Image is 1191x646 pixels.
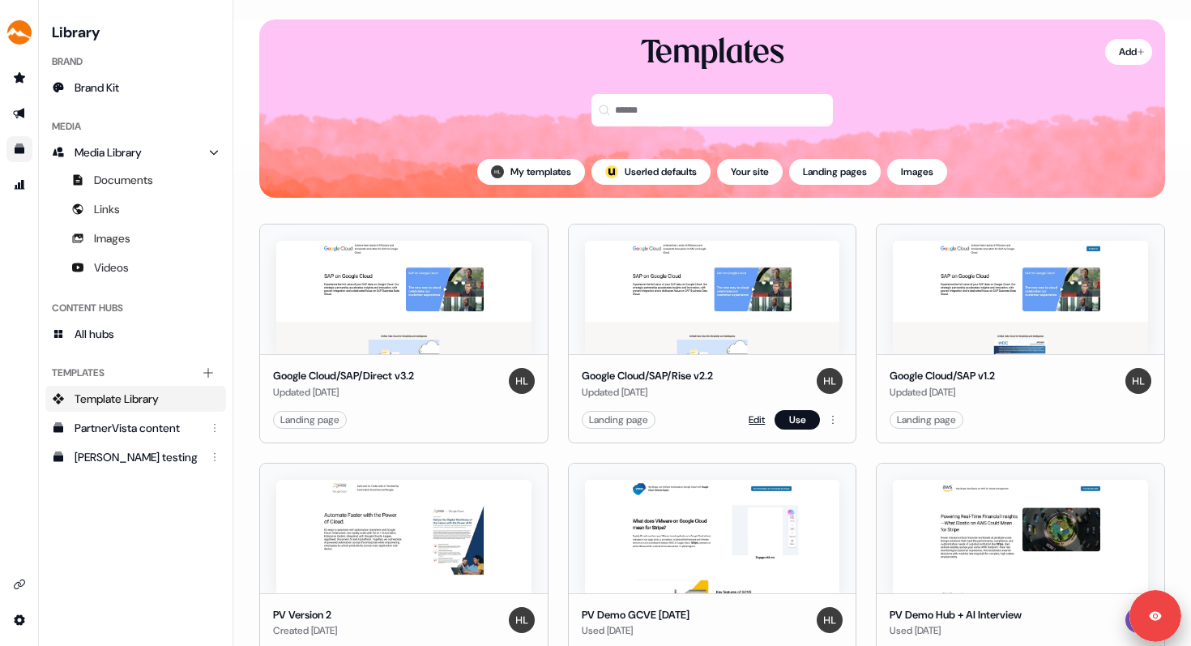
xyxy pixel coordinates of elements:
img: PV Demo Hub + AI Interview [893,480,1148,593]
div: Google Cloud/SAP/Rise v2.2 [582,368,713,384]
div: Brand [45,49,226,75]
span: Template Library [75,391,159,407]
button: Landing pages [789,159,881,185]
a: Images [45,225,226,251]
div: Content Hubs [45,295,226,321]
div: Updated [DATE] [273,384,414,400]
div: Used [DATE] [890,622,1022,639]
img: PV Version 2 [276,480,531,593]
a: Go to outbound experience [6,101,32,126]
a: Media Library [45,139,226,165]
div: Landing page [280,412,339,428]
a: Documents [45,167,226,193]
img: PV Demo GCVE 8.21.25 [585,480,840,593]
div: Created [DATE] [273,622,337,639]
img: Google Cloud/SAP v1.2 [893,241,1148,354]
div: Updated [DATE] [582,384,713,400]
a: Go to integrations [6,571,32,597]
button: userled logo;Userled defaults [591,159,711,185]
div: Used [DATE] [582,622,689,639]
div: Landing page [589,412,648,428]
a: Template Library [45,386,226,412]
div: PV Demo Hub + AI Interview [890,607,1022,623]
button: Google Cloud/SAP v1.2Google Cloud/SAP v1.2Updated [DATE]HondoLanding page [876,224,1165,443]
button: Use [775,410,820,430]
div: Landing page [897,412,956,428]
a: Go to integrations [6,607,32,633]
button: Google Cloud/SAP/Rise v2.2Google Cloud/SAP/Rise v2.2Updated [DATE]HondoLanding pageEditUse [568,224,857,443]
a: Go to attribution [6,172,32,198]
img: Hondo [817,368,843,394]
button: Google Cloud/SAP/Direct v3.2Google Cloud/SAP/Direct v3.2Updated [DATE]HondoLanding page [259,224,549,443]
a: All hubs [45,321,226,347]
img: Hondo [509,368,535,394]
img: Hondo [1125,368,1151,394]
span: Videos [94,259,129,276]
div: PartnerVista content [75,420,200,436]
button: Images [887,159,947,185]
a: [PERSON_NAME] testing [45,444,226,470]
img: Rick [1125,607,1151,633]
img: Hondo [509,607,535,633]
span: All hubs [75,326,114,342]
span: Links [94,201,120,217]
span: Images [94,230,130,246]
div: PV Demo GCVE [DATE] [582,607,689,623]
div: Templates [45,360,226,386]
img: Hondo [491,165,504,178]
a: Go to templates [6,136,32,162]
a: PartnerVista content [45,415,226,441]
div: Google Cloud/SAP v1.2 [890,368,995,384]
div: [PERSON_NAME] testing [75,449,200,465]
span: Brand Kit [75,79,119,96]
button: Add [1105,39,1152,65]
div: Updated [DATE] [890,384,995,400]
img: Hondo [817,607,843,633]
button: Your site [717,159,783,185]
button: My templates [477,159,585,185]
div: Templates [641,32,784,75]
a: Videos [45,255,226,280]
div: PV Version 2 [273,607,337,623]
div: ; [605,165,618,178]
a: Go to prospects [6,65,32,91]
span: Documents [94,172,153,188]
span: Media Library [75,144,142,160]
h3: Library [45,19,226,42]
img: Google Cloud/SAP/Rise v2.2 [585,241,840,354]
a: Links [45,196,226,222]
div: Google Cloud/SAP/Direct v3.2 [273,368,414,384]
img: Google Cloud/SAP/Direct v3.2 [276,241,531,354]
img: userled logo [605,165,618,178]
a: Edit [749,412,765,428]
a: Brand Kit [45,75,226,101]
div: Media [45,113,226,139]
